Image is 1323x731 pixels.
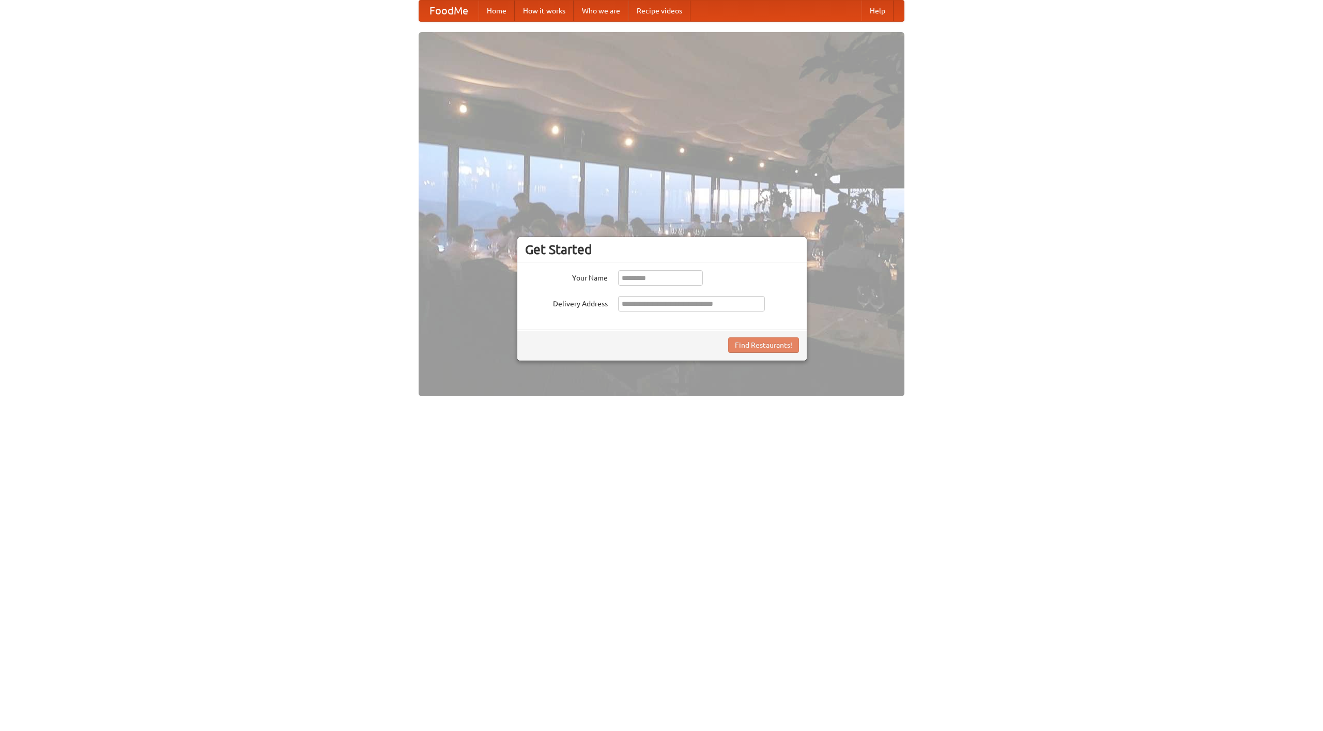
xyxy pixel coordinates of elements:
a: Help [862,1,894,21]
button: Find Restaurants! [728,337,799,353]
a: Who we are [574,1,628,21]
label: Your Name [525,270,608,283]
a: FoodMe [419,1,479,21]
a: How it works [515,1,574,21]
label: Delivery Address [525,296,608,309]
a: Home [479,1,515,21]
a: Recipe videos [628,1,690,21]
h3: Get Started [525,242,799,257]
